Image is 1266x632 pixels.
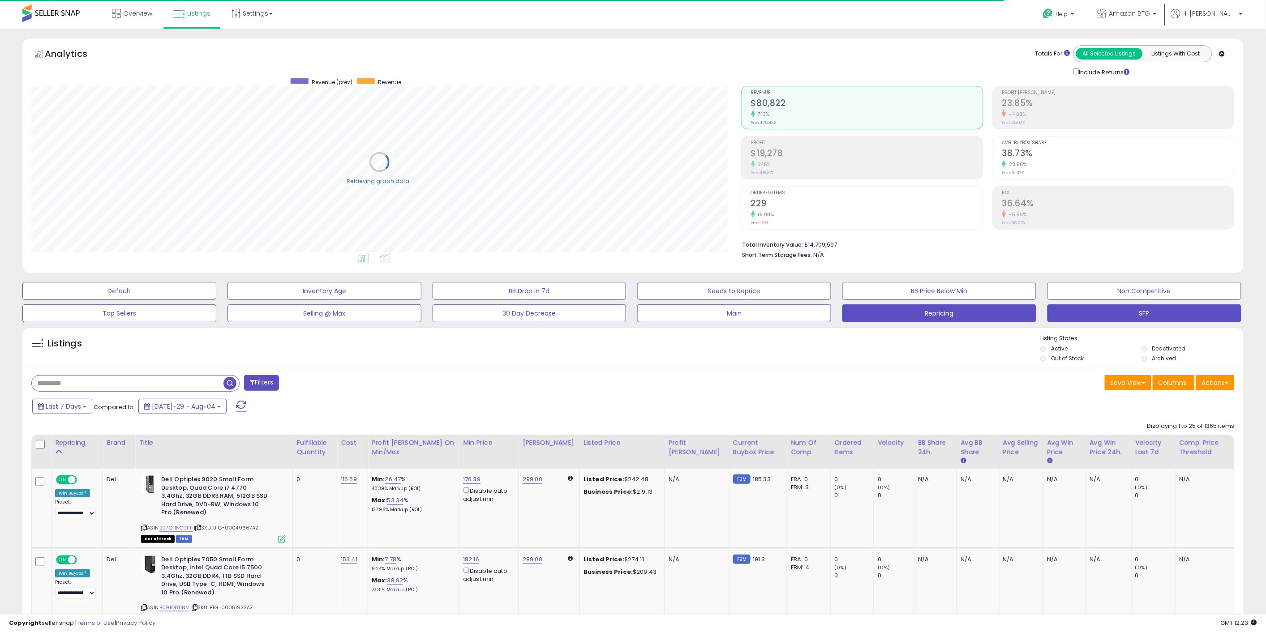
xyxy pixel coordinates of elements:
button: Actions [1196,375,1235,390]
button: Listings With Cost [1142,48,1209,60]
span: Compared to: [94,403,135,411]
span: Last 7 Days [46,402,81,411]
div: Retrieving graph data.. [347,177,412,185]
button: SFP [1047,304,1241,322]
div: Totals For [1035,50,1070,58]
div: Win BuyBox * [55,489,90,497]
label: Deactivated [1152,345,1186,352]
li: $14,709,597 [742,239,1228,249]
h5: Analytics [45,47,105,62]
button: BB Drop in 7d [433,282,627,300]
small: (0%) [835,484,847,491]
div: FBA: 0 [791,555,824,564]
div: N/A [1003,475,1037,483]
button: Filters [244,375,279,391]
div: Min Price [463,438,515,448]
div: 0 [1135,491,1175,500]
a: 115.59 [341,475,357,484]
div: N/A [1003,555,1037,564]
div: Fulfillable Quantity [296,438,333,457]
label: Active [1051,345,1068,352]
div: ASIN: [141,475,286,542]
div: Velocity Last 7d [1135,438,1172,457]
div: [PERSON_NAME] [523,438,576,448]
span: N/A [814,251,824,259]
small: FBM [733,555,751,564]
div: 0 [296,555,330,564]
b: Dell Optiplex 9020 Small Form Desktop, Quad Core i7 4770 3.4Ghz, 32GB DDR3 RAM, 512GB SSD Hard Dr... [161,475,270,519]
button: Needs to Reprice [637,282,831,300]
div: Profit [PERSON_NAME] on Min/Max [372,438,455,457]
h2: $19,278 [751,148,983,160]
div: Brand [107,438,131,448]
b: Min: [372,475,385,483]
a: B091Q8T1NV [159,604,189,611]
small: -4.68% [1006,111,1026,118]
div: $209.43 [584,568,658,576]
div: N/A [1090,475,1124,483]
span: Profit [PERSON_NAME] [1002,90,1234,95]
span: Listings [187,9,210,18]
div: 0 [1135,555,1175,564]
span: Overview [123,9,152,18]
span: Avg. Buybox Share [1002,141,1234,145]
div: 0 [878,555,914,564]
b: Listed Price: [584,475,624,483]
div: Avg Win Price [1047,438,1082,457]
a: 153.41 [341,555,357,564]
small: FBM [733,474,751,484]
div: Preset: [55,579,96,599]
span: [DATE]-29 - Aug-04 [152,402,215,411]
a: 7.78 [385,555,397,564]
a: 53.34 [387,496,404,505]
b: Max: [372,496,387,504]
span: Hi [PERSON_NAME] [1183,9,1236,18]
div: Win BuyBox * [55,569,90,577]
button: All Selected Listings [1076,48,1143,60]
div: FBM: 3 [791,483,824,491]
small: (0%) [878,484,890,491]
div: Include Returns [1067,67,1141,77]
small: 7.13% [755,111,770,118]
small: Avg Win Price. [1047,457,1052,465]
h2: 229 [751,198,983,210]
button: Columns [1153,375,1195,390]
small: Avg BB Share. [961,457,966,465]
button: Save View [1105,375,1151,390]
div: 0 [296,475,330,483]
b: Business Price: [584,487,633,496]
div: Profit [PERSON_NAME] [669,438,725,457]
strong: Copyright [9,619,42,627]
div: Disable auto adjust min [463,486,512,503]
span: ROI [1002,191,1234,196]
div: N/A [669,475,722,483]
img: 41N4d4kWJdL._SL40_.jpg [141,555,159,573]
small: (0%) [1135,484,1148,491]
a: 38.92 [387,576,403,585]
button: Inventory Age [227,282,421,300]
p: 40.39% Markup (ROI) [372,486,452,492]
a: 289.00 [523,555,542,564]
div: Num of Comp. [791,438,827,457]
span: Ordered Items [751,191,983,196]
button: Last 7 Days [32,399,92,414]
h2: 38.73% [1002,148,1234,160]
small: 15.08% [755,211,774,218]
div: Disable auto adjust min [463,566,512,583]
div: Listed Price [584,438,661,448]
div: Current Buybox Price [733,438,783,457]
div: % [372,555,452,572]
div: 0 [1135,475,1175,483]
span: ON [57,476,68,484]
b: Min: [372,555,385,564]
small: 2.15% [755,161,771,168]
div: Ordered Items [835,438,871,457]
div: 0 [878,572,914,580]
small: Prev: 31.32% [1002,170,1025,175]
h5: Listings [47,337,82,350]
button: Repricing [842,304,1036,322]
div: $219.13 [584,488,658,496]
span: 2025-08-12 12:23 GMT [1221,619,1257,627]
div: N/A [669,555,722,564]
p: Listing States: [1040,334,1244,343]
